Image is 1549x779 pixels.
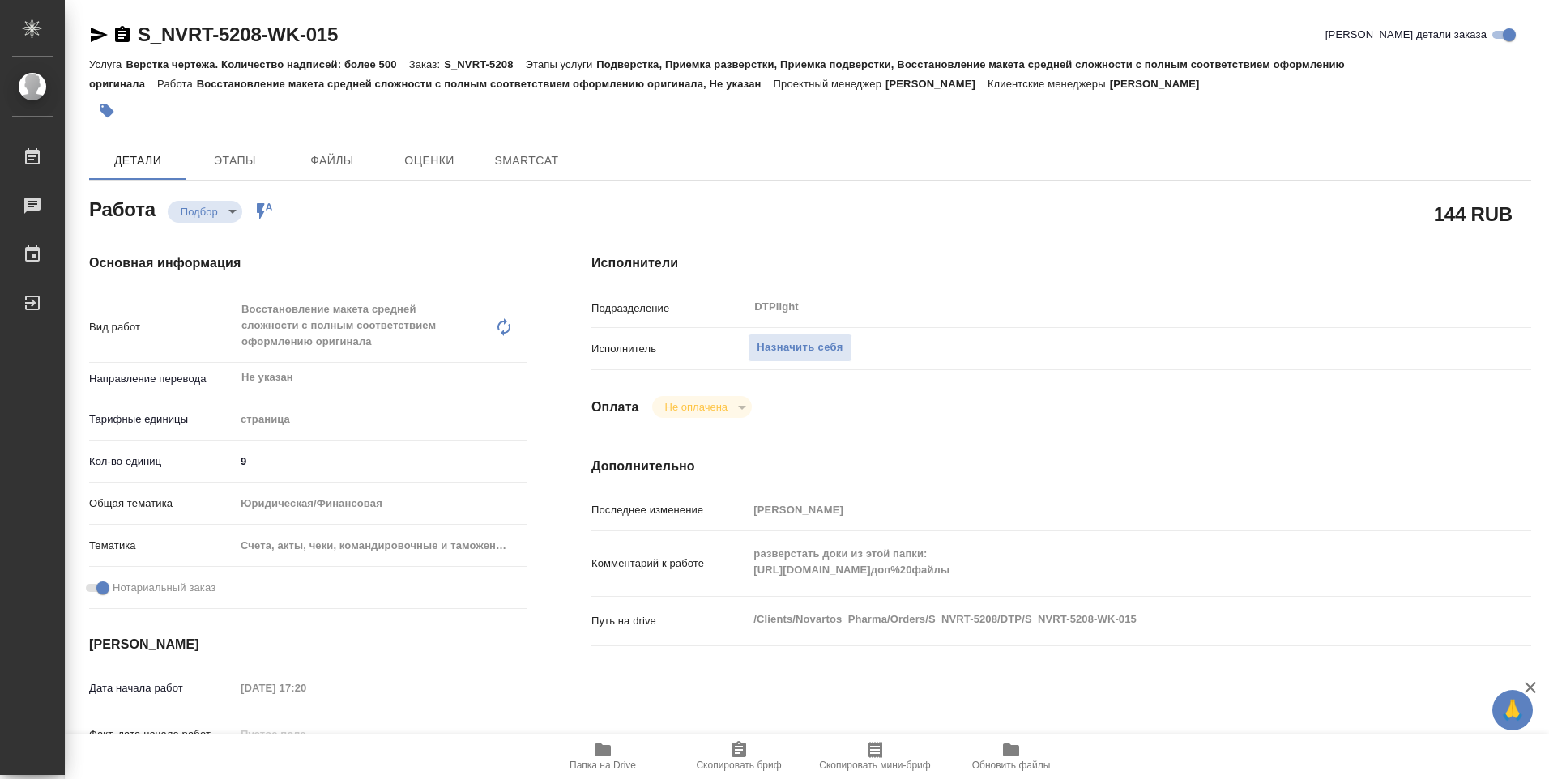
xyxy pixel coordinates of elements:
span: Файлы [293,151,371,171]
input: Пустое поле [235,722,377,746]
button: Назначить себя [748,334,851,362]
p: Клиентские менеджеры [988,78,1110,90]
button: Папка на Drive [535,734,671,779]
textarea: разверстать доки из этой папки: [URL][DOMAIN_NAME]доп%20файлы [748,540,1453,584]
span: Обновить файлы [972,760,1051,771]
p: Заказ: [409,58,444,70]
p: Проектный менеджер [774,78,885,90]
input: Пустое поле [748,498,1453,521]
span: Этапы [196,151,274,171]
p: Работа [157,78,197,90]
p: S_NVRT-5208 [444,58,525,70]
div: Счета, акты, чеки, командировочные и таможенные документы [235,532,527,560]
button: 🙏 [1492,690,1533,730]
p: Этапы услуги [526,58,597,70]
p: Кол-во единиц [89,453,235,470]
span: Детали [99,151,177,171]
h4: [PERSON_NAME] [89,635,527,654]
p: Факт. дата начала работ [89,726,235,743]
h2: 144 RUB [1434,200,1513,228]
span: 🙏 [1499,693,1526,727]
span: Оценки [390,151,468,171]
div: Юридическая/Финансовая [235,490,527,517]
button: Скопировать ссылку для ЯМессенджера [89,25,109,45]
h4: Исполнители [591,253,1531,273]
p: Направление перевода [89,371,235,387]
span: [PERSON_NAME] детали заказа [1325,27,1487,43]
p: Последнее изменение [591,502,748,518]
p: Восстановление макета средней сложности с полным соответствием оформлению оригинала, Не указан [197,78,774,90]
p: [PERSON_NAME] [1110,78,1212,90]
h4: Дополнительно [591,457,1531,476]
p: Исполнитель [591,341,748,357]
button: Подбор [176,205,223,219]
textarea: /Clients/Novartos_Pharma/Orders/S_NVRT-5208/DTP/S_NVRT-5208-WK-015 [748,606,1453,633]
span: Нотариальный заказ [113,580,215,596]
span: Папка на Drive [570,760,636,771]
p: Тематика [89,538,235,554]
h2: Работа [89,194,156,223]
p: Тарифные единицы [89,411,235,428]
h4: Оплата [591,398,639,417]
div: Подбор [652,396,752,418]
div: страница [235,406,527,433]
p: Комментарий к работе [591,556,748,572]
p: Подразделение [591,300,748,317]
button: Не оплачена [660,400,732,414]
button: Скопировать мини-бриф [807,734,943,779]
a: S_NVRT-5208-WK-015 [138,23,338,45]
span: Скопировать бриф [696,760,781,771]
p: [PERSON_NAME] [885,78,988,90]
button: Скопировать бриф [671,734,807,779]
p: Подверстка, Приемка разверстки, Приемка подверстки, Восстановление макета средней сложности с пол... [89,58,1345,90]
div: Подбор [168,201,242,223]
p: Дата начала работ [89,680,235,696]
button: Обновить файлы [943,734,1079,779]
p: Путь на drive [591,613,748,629]
span: SmartCat [488,151,565,171]
input: Пустое поле [235,676,377,700]
p: Верстка чертежа. Количество надписей: более 500 [126,58,408,70]
input: ✎ Введи что-нибудь [235,449,527,473]
h4: Основная информация [89,253,527,273]
button: Добавить тэг [89,93,125,129]
p: Общая тематика [89,496,235,512]
span: Скопировать мини-бриф [819,760,930,771]
p: Вид работ [89,319,235,335]
button: Скопировать ссылку [113,25,132,45]
p: Услуга [89,58,126,70]
span: Назначить себя [757,338,843,357]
